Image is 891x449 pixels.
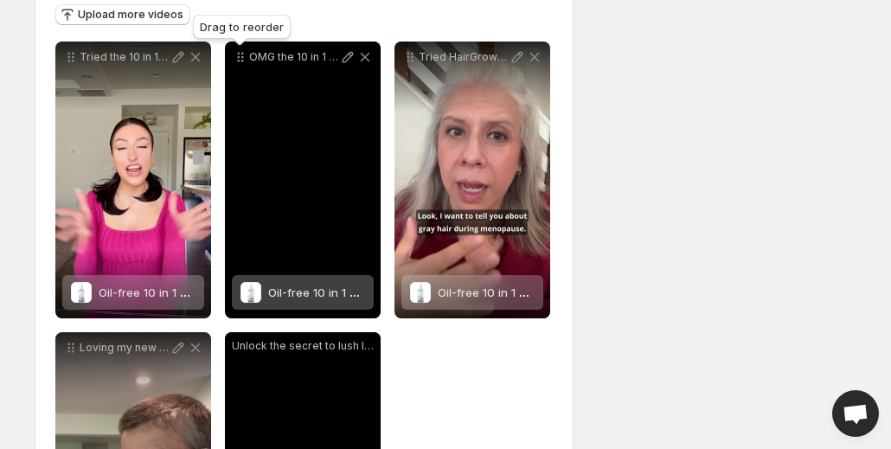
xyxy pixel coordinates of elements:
[78,8,183,22] span: Upload more videos
[394,42,550,318] div: Tried HairGrowthCos serum and wow my hair is growing so fast African chebe powder works wonders h...
[240,282,261,303] img: Oil-free 10 in 1 Hair Growth Serum
[419,50,509,64] p: Tried HairGrowthCos serum and wow my hair is growing so fast African chebe powder works wonders h...
[99,285,283,299] span: Oil-free 10 in 1 Hair Growth Serum
[410,282,431,303] img: Oil-free 10 in 1 Hair Growth Serum
[55,42,211,318] div: Tried the 10 in 1 serum with African chebe powder and my hair is growing faster than ever Highly ...
[249,50,339,64] p: OMG the 10 in 1 hair growth serum with African chebe powder actually works My hairs never been th...
[438,285,622,299] span: Oil-free 10 in 1 Hair Growth Serum
[80,341,170,355] p: Loving my new hair The 10 in 1 serum with African chebe powder is a game-changer
[832,390,879,437] a: Open chat
[80,50,170,64] p: Tried the 10 in 1 serum with African chebe powder and my hair is growing faster than ever Highly ...
[232,339,374,353] p: Unlock the secret to lush long locks Say goodbye to slow hair growth and hello to our 10 in 1 Hai...
[268,285,452,299] span: Oil-free 10 in 1 Hair Growth Serum
[71,282,92,303] img: Oil-free 10 in 1 Hair Growth Serum
[225,42,381,318] div: OMG the 10 in 1 hair growth serum with African chebe powder actually works My hairs never been th...
[55,4,190,25] button: Upload more videos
